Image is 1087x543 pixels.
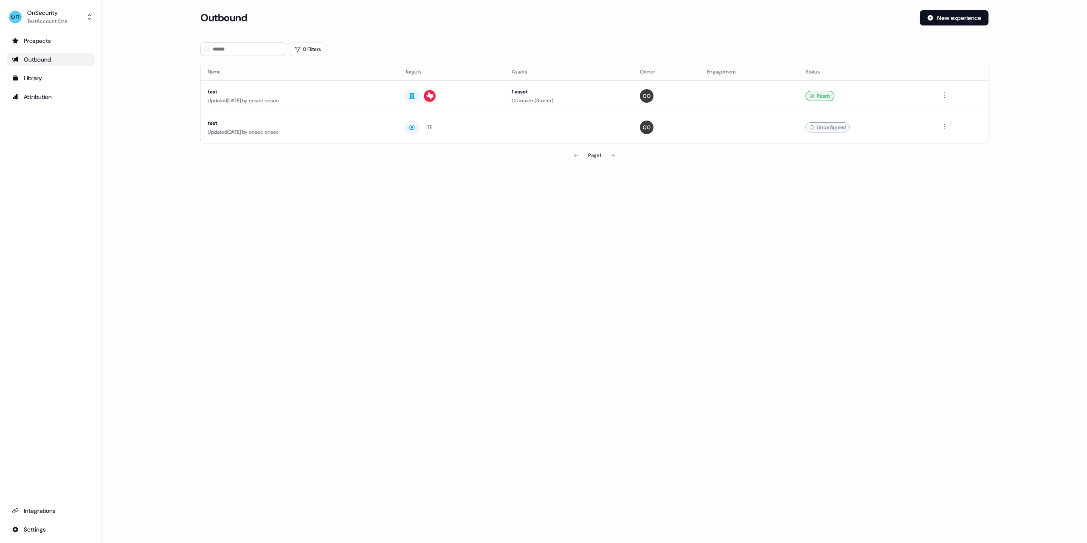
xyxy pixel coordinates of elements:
[7,90,95,104] a: Go to attribution
[200,11,247,24] h3: Outbound
[289,42,327,56] button: 0 Filters
[201,63,398,80] th: Name
[640,121,653,134] img: onsec
[12,506,90,515] div: Integrations
[427,123,432,132] div: TE
[7,71,95,85] a: Go to templates
[27,8,68,17] div: OnSecurity
[512,96,626,105] div: Outreach (Starter)
[398,63,505,80] th: Targets
[700,63,799,80] th: Engagement
[12,525,90,534] div: Settings
[12,93,90,101] div: Attribution
[208,96,391,105] div: Updated [DATE] by onsec onsec
[7,504,95,518] a: Go to integrations
[799,63,933,80] th: Status
[920,10,988,25] button: New experience
[7,523,95,536] a: Go to integrations
[805,122,850,132] div: Unconfigured
[7,34,95,48] a: Go to prospects
[208,87,391,96] div: test
[633,63,700,80] th: Owner
[640,89,653,103] img: onsec
[588,151,601,160] div: Page 1
[512,87,626,96] div: 1 asset
[7,53,95,66] a: Go to outbound experience
[12,74,90,82] div: Library
[208,119,391,127] div: test
[505,63,633,80] th: Assets
[805,91,834,101] div: Ready
[12,55,90,64] div: Outbound
[12,37,90,45] div: Prospects
[208,128,391,136] div: Updated [DATE] by onsec onsec
[27,17,68,25] div: TestAccount One
[7,7,95,27] button: OnSecurityTestAccount One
